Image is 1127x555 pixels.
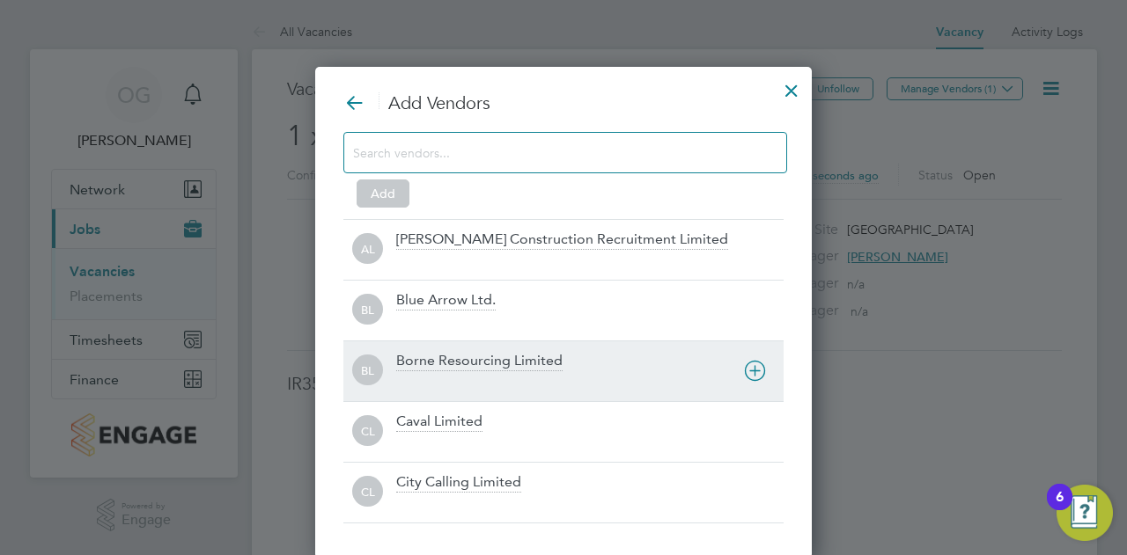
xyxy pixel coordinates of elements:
div: 6 [1056,497,1064,520]
span: CL [352,416,383,447]
div: Borne Resourcing Limited [396,352,563,371]
div: Caval Limited [396,413,482,432]
span: AL [352,234,383,265]
button: Add [357,179,409,208]
button: Open Resource Center, 6 new notifications [1057,485,1113,541]
span: BL [352,355,383,386]
div: Blue Arrow Ltd. [396,291,496,310]
h3: Add Vendors [343,91,784,114]
input: Search vendors... [353,141,749,164]
span: CL [352,477,383,508]
span: BL [352,295,383,325]
div: [PERSON_NAME] Construction Recruitment Limited [396,230,728,250]
div: City Calling Limited [396,473,521,493]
